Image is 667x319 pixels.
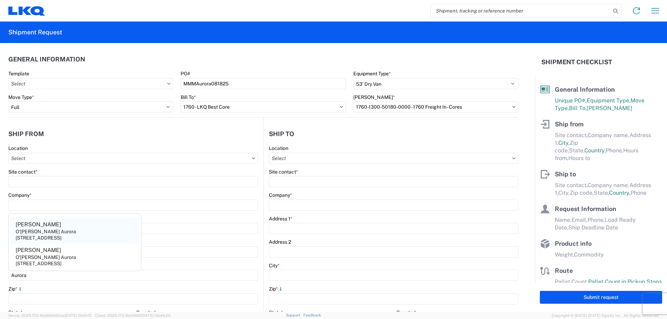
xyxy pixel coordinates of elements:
span: Phone [631,190,647,196]
label: Site contact [269,169,298,175]
span: Phone, [606,147,623,154]
span: [DATE] 08:44:20 [141,313,171,318]
label: Location [269,145,288,151]
span: Email, [571,217,587,223]
h2: Shipment Request [8,28,62,36]
span: City, [558,140,570,146]
span: City, [558,190,570,196]
span: Equipment Type, [587,97,631,104]
input: Select [269,153,518,164]
div: [STREET_ADDRESS] [16,260,61,267]
span: State, [594,190,609,196]
input: Select [353,101,518,112]
div: O'[PERSON_NAME] Aurora [16,228,76,235]
span: Hours to [568,155,590,161]
label: [PERSON_NAME] [353,94,395,100]
label: PO# [181,70,190,77]
span: [PERSON_NAME] [587,105,632,111]
span: Bill To, [569,105,587,111]
span: Request Information [555,205,616,212]
span: Unique PO#, [555,97,587,104]
h2: General Information [8,56,85,63]
label: State [8,309,23,316]
span: Company name, [587,182,629,188]
label: Site contact [8,169,38,175]
span: Pallet Count in Pickup Stops equals Pallet Count in delivery stops [555,278,662,293]
span: Country, [584,147,606,154]
input: Select [8,78,173,89]
label: Company [8,192,32,198]
label: Company [269,192,292,198]
span: [DATE] 09:51:12 [65,313,92,318]
label: Move Type [8,94,34,100]
span: Commodity [574,251,604,258]
h2: Shipment Checklist [541,58,612,66]
label: Zip [269,286,283,292]
span: Zip code, [570,190,594,196]
label: Bill To [181,94,196,100]
span: Weight, [555,251,574,258]
label: Location [8,145,28,151]
span: Ship Deadline Date [568,224,618,231]
span: Site contact, [555,182,587,188]
input: Select [181,101,346,112]
a: Feedback [303,313,321,317]
span: Route [555,267,573,274]
span: Company name, [587,132,629,138]
label: City [269,262,280,269]
span: Ship to [555,170,576,178]
h2: Ship from [8,131,44,137]
label: Address 2 [269,239,291,245]
label: Zip [8,286,23,292]
input: Shipment, tracking or reference number [431,4,611,17]
label: State [269,309,283,316]
label: Address 1 [269,216,293,222]
div: [STREET_ADDRESS] [16,235,61,241]
button: Submit request [540,291,662,304]
span: Site contact, [555,132,587,138]
label: Country [396,309,416,316]
a: Support [286,313,303,317]
span: State, [569,147,584,154]
label: Template [8,70,29,77]
div: [PERSON_NAME] [16,221,61,228]
span: Server: 2025.17.0-16a969492de [8,313,92,318]
span: Ship from [555,120,584,128]
span: Country, [609,190,631,196]
span: Name, [555,217,571,223]
div: O'[PERSON_NAME] Aurora [16,254,76,260]
input: Select [8,153,258,164]
span: Product info [555,240,592,247]
span: Pallet Count, [555,278,588,285]
h2: Ship to [269,131,294,137]
span: Phone, [587,217,605,223]
span: Client: 2025.17.0-5dd568f [95,313,171,318]
div: [PERSON_NAME] [16,246,61,254]
span: Copyright © [DATE]-[DATE] Agistix Inc., All Rights Reserved [552,312,659,319]
span: General Information [555,86,615,93]
label: Country [136,309,156,316]
label: Equipment Type [353,70,391,77]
